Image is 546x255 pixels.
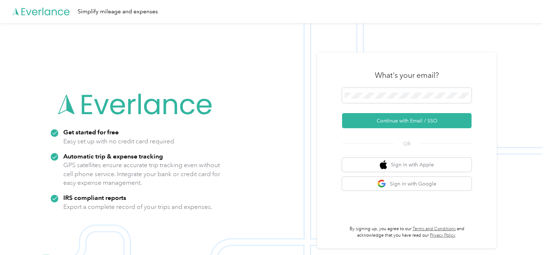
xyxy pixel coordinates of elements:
img: apple logo [380,160,387,169]
div: Simplify mileage and expenses [78,7,158,16]
img: google logo [377,179,386,188]
a: Terms and Conditions [413,226,456,232]
p: Easy set up with no credit card required [63,137,174,146]
a: Privacy Policy [430,233,455,238]
button: Continue with Email / SSO [342,113,472,128]
p: Export a complete record of your trips and expenses. [63,202,212,211]
h3: What's your email? [375,70,439,80]
p: GPS satellites ensure accurate trip tracking even without cell phone service. Integrate your bank... [63,161,220,187]
button: google logoSign in with Google [342,177,472,191]
p: By signing up, you agree to our and acknowledge that you have read our . [342,226,472,238]
button: apple logoSign in with Apple [342,158,472,172]
strong: Automatic trip & expense tracking [63,152,163,160]
strong: Get started for free [63,128,119,136]
strong: IRS compliant reports [63,194,126,201]
span: OR [394,140,419,148]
